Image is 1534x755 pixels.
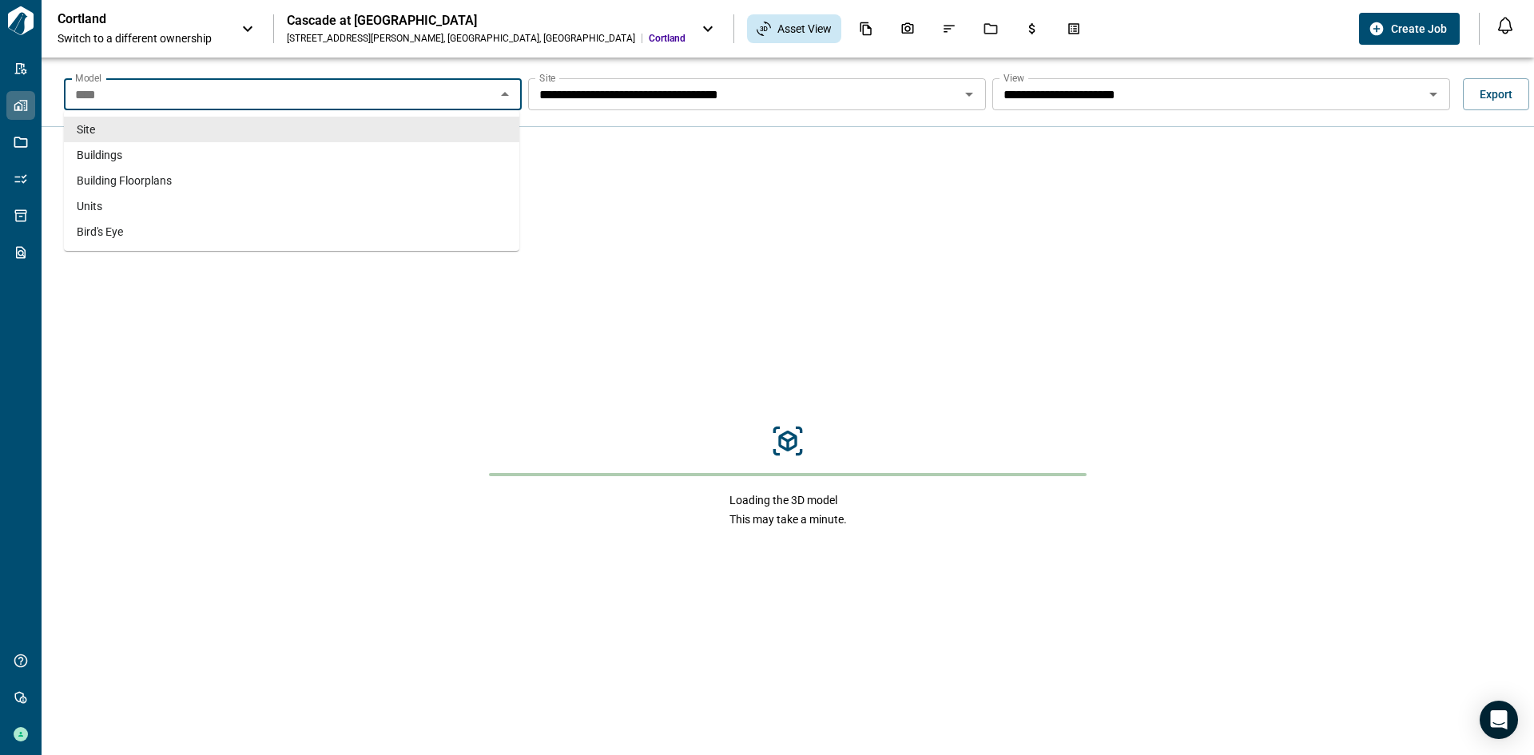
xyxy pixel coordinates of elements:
span: Create Job [1391,21,1447,37]
label: Model [75,71,101,85]
span: Units [77,198,102,214]
span: Asset View [777,21,832,37]
div: Takeoff Center [1057,15,1091,42]
p: Cortland [58,11,201,27]
span: This may take a minute. [729,511,847,527]
span: Building Floorplans [77,173,172,189]
span: Loading the 3D model [729,492,847,508]
button: Close [494,83,516,105]
span: Cortland [649,32,686,45]
div: Documents [849,15,883,42]
span: Buildings [77,147,122,163]
span: Site [77,121,95,137]
label: Site [539,71,555,85]
div: Asset View [747,14,841,43]
span: Export [1480,86,1512,102]
button: Open notification feed [1492,13,1518,38]
span: Switch to a different ownership [58,30,225,46]
div: Budgets [1015,15,1049,42]
button: Export [1463,78,1529,110]
div: Open Intercom Messenger [1480,701,1518,739]
div: Cascade at [GEOGRAPHIC_DATA] [287,13,686,29]
div: [STREET_ADDRESS][PERSON_NAME] , [GEOGRAPHIC_DATA] , [GEOGRAPHIC_DATA] [287,32,635,45]
div: Jobs [974,15,1007,42]
label: View [1003,71,1024,85]
span: Bird's Eye [77,224,123,240]
button: Create Job [1359,13,1460,45]
button: Open [1422,83,1445,105]
div: Photos [891,15,924,42]
div: Issues & Info [932,15,966,42]
button: Open [958,83,980,105]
